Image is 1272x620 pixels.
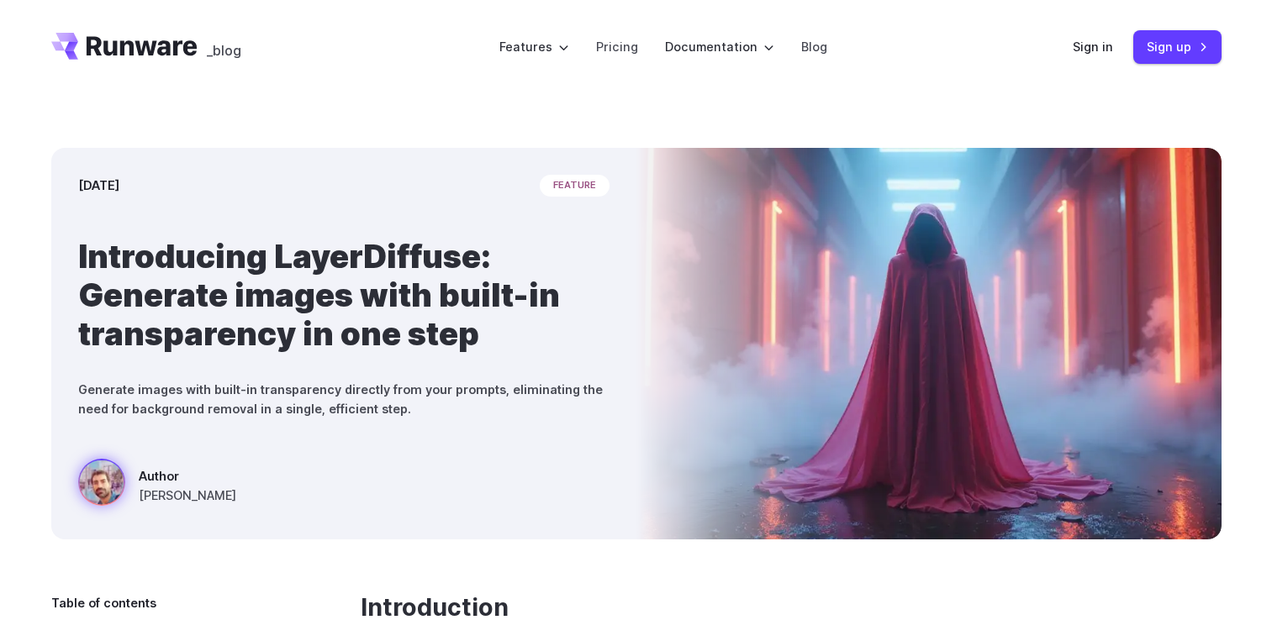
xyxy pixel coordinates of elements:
p: Generate images with built-in transparency directly from your prompts, eliminating the need for b... [78,380,610,418]
img: A cloaked figure made entirely of bending light and heat distortion, slightly warping the scene b... [636,148,1222,539]
a: _blog [207,33,241,60]
label: Documentation [665,37,774,56]
a: A cloaked figure made entirely of bending light and heat distortion, slightly warping the scene b... [78,459,236,512]
a: Sign in [1073,37,1113,56]
span: Table of contents [51,593,156,612]
a: Go to / [51,33,198,60]
label: Features [499,37,569,56]
h1: Introducing LayerDiffuse: Generate images with built-in transparency in one step [78,237,610,353]
span: Author [139,466,236,486]
span: [PERSON_NAME] [139,486,236,505]
a: Sign up [1133,30,1222,63]
span: feature [540,175,610,197]
a: Blog [801,37,827,56]
a: Pricing [596,37,638,56]
time: [DATE] [78,176,119,195]
span: _blog [207,44,241,57]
